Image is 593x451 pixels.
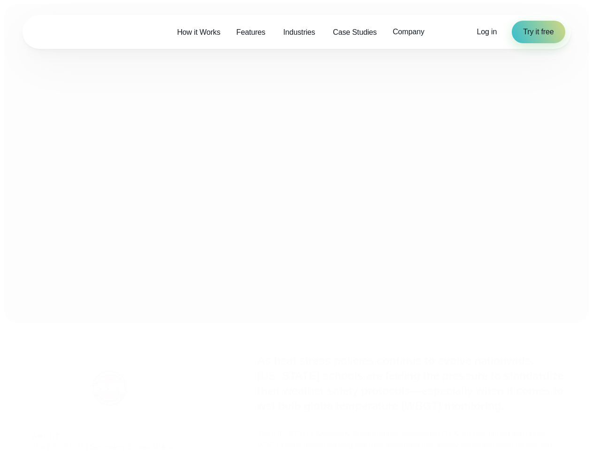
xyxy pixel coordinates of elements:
[236,27,265,38] span: Features
[169,23,228,42] a: How it Works
[477,28,497,36] span: Log in
[477,26,497,38] a: Log in
[325,23,385,42] a: Case Studies
[283,27,315,38] span: Industries
[177,27,220,38] span: How it Works
[512,21,565,43] a: Try it free
[393,26,424,38] span: Company
[333,27,377,38] span: Case Studies
[523,26,554,38] span: Try it free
